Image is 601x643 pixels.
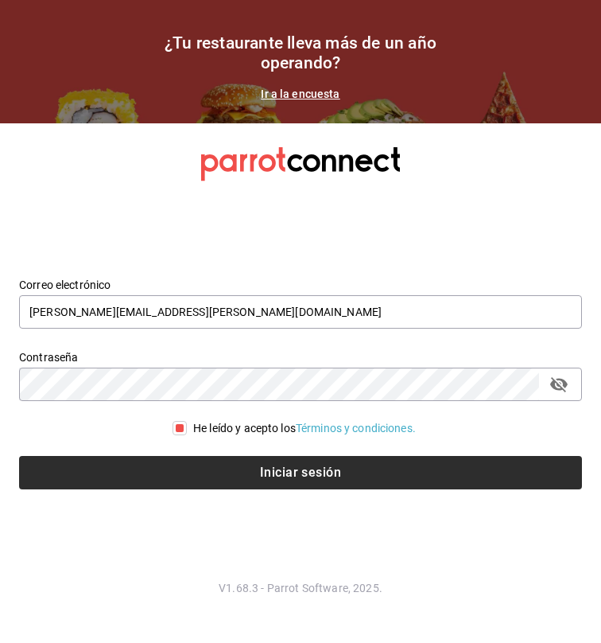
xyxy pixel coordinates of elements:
[296,422,416,435] a: Términos y condiciones.
[19,456,582,489] button: Iniciar sesión
[19,580,582,596] p: V1.68.3 - Parrot Software, 2025.
[142,33,459,73] h1: ¿Tu restaurante lleva más de un año operando?
[19,279,582,290] label: Correo electrónico
[261,88,339,100] a: Ir a la encuesta
[193,420,416,437] div: He leído y acepto los
[19,295,582,329] input: Ingresa tu correo electrónico
[545,371,572,398] button: passwordField
[19,351,582,362] label: Contraseña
